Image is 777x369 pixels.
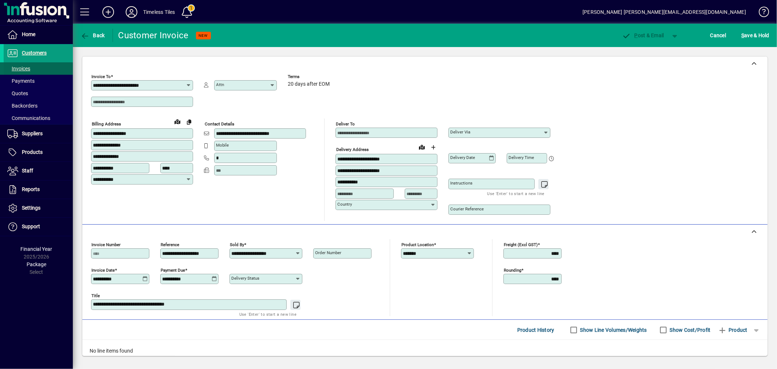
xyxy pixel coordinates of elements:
[7,90,28,96] span: Quotes
[216,82,224,87] mat-label: Attn
[4,112,73,124] a: Communications
[618,29,668,42] button: Post & Email
[161,268,185,273] mat-label: Payment due
[709,29,728,42] button: Cancel
[97,5,120,19] button: Add
[288,81,330,87] span: 20 days after EOM
[401,242,434,247] mat-label: Product location
[622,32,664,38] span: ost & Email
[4,26,73,44] a: Home
[337,202,352,207] mat-label: Country
[91,242,121,247] mat-label: Invoice number
[514,323,557,337] button: Product History
[172,116,183,127] a: View on map
[120,5,143,19] button: Profile
[668,326,711,334] label: Show Cost/Profit
[73,29,113,42] app-page-header-button: Back
[91,74,111,79] mat-label: Invoice To
[7,115,50,121] span: Communications
[504,242,538,247] mat-label: Freight (excl GST)
[710,30,726,41] span: Cancel
[753,1,768,25] a: Knowledge Base
[450,155,475,160] mat-label: Delivery date
[635,32,638,38] span: P
[509,155,534,160] mat-label: Delivery time
[4,125,73,143] a: Suppliers
[22,131,43,136] span: Suppliers
[288,74,331,79] span: Terms
[517,324,554,336] span: Product History
[7,78,35,84] span: Payments
[4,180,73,199] a: Reports
[4,143,73,162] a: Products
[741,30,769,41] span: ave & Hold
[21,246,52,252] span: Financial Year
[22,149,43,155] span: Products
[450,180,472,186] mat-label: Instructions
[22,31,35,37] span: Home
[22,50,47,56] span: Customers
[714,323,751,337] button: Product
[336,121,355,127] mat-label: Deliver To
[22,224,40,229] span: Support
[4,87,73,100] a: Quotes
[81,32,105,38] span: Back
[741,32,744,38] span: S
[4,62,73,75] a: Invoices
[91,293,100,298] mat-label: Title
[199,33,208,38] span: NEW
[22,186,40,192] span: Reports
[428,141,439,153] button: Choose address
[27,261,46,267] span: Package
[579,326,647,334] label: Show Line Volumes/Weights
[504,268,521,273] mat-label: Rounding
[230,242,244,247] mat-label: Sold by
[4,162,73,180] a: Staff
[82,340,768,362] div: No line items found
[183,116,195,128] button: Copy to Delivery address
[79,29,107,42] button: Back
[7,66,30,71] span: Invoices
[216,143,229,148] mat-label: Mobile
[487,189,545,198] mat-hint: Use 'Enter' to start a new line
[7,103,38,109] span: Backorders
[4,199,73,217] a: Settings
[416,141,428,153] a: View on map
[582,6,746,18] div: [PERSON_NAME] [PERSON_NAME][EMAIL_ADDRESS][DOMAIN_NAME]
[4,75,73,87] a: Payments
[4,100,73,112] a: Backorders
[450,206,484,211] mat-label: Courier Reference
[315,250,341,255] mat-label: Order number
[118,30,189,41] div: Customer Invoice
[739,29,771,42] button: Save & Hold
[239,310,297,318] mat-hint: Use 'Enter' to start a new line
[22,168,33,174] span: Staff
[718,324,747,336] span: Product
[450,129,470,135] mat-label: Deliver via
[22,205,40,211] span: Settings
[91,268,115,273] mat-label: Invoice date
[143,6,175,18] div: Timeless Tiles
[161,242,179,247] mat-label: Reference
[4,218,73,236] a: Support
[231,276,259,281] mat-label: Delivery status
